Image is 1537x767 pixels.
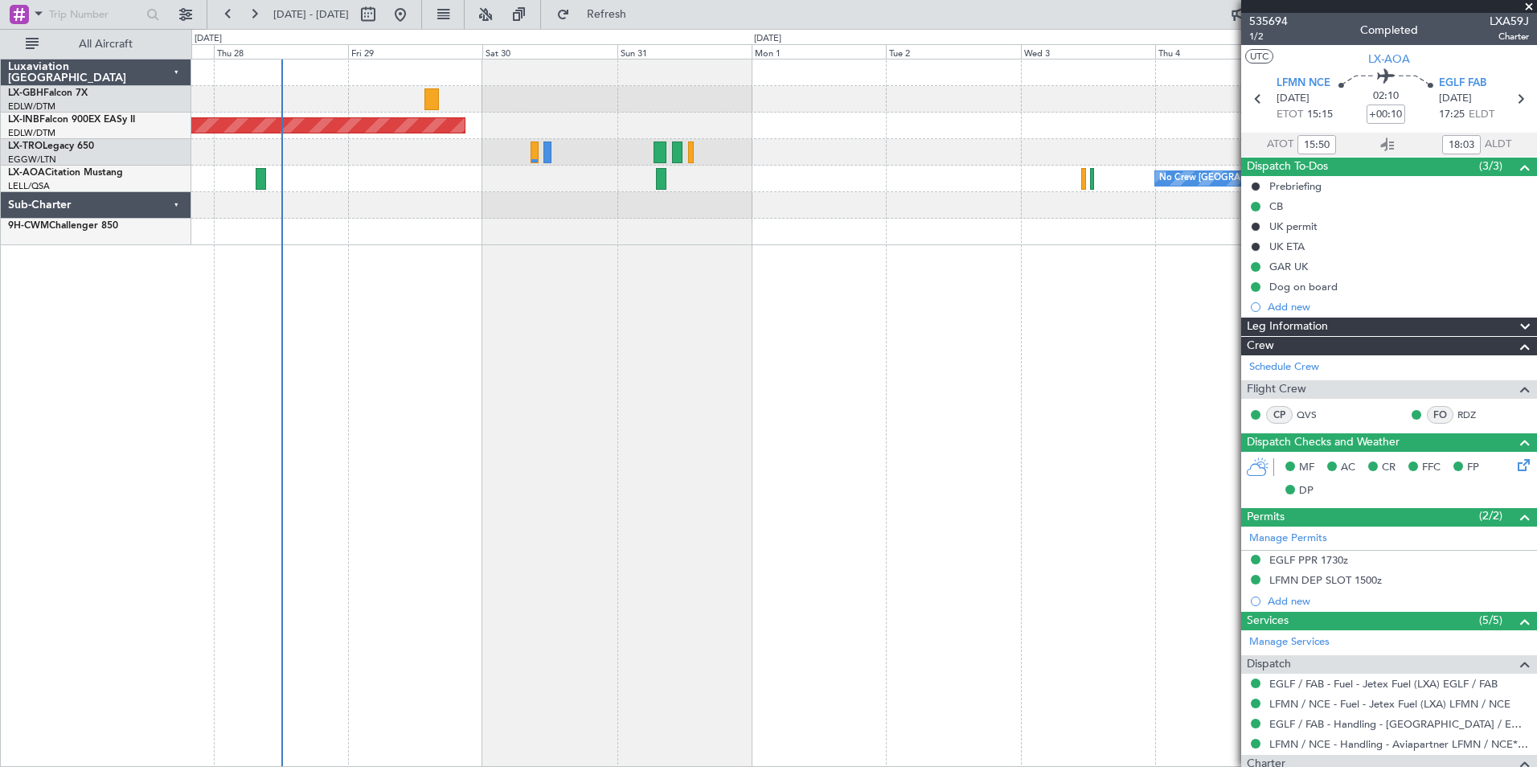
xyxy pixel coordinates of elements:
[1269,553,1348,567] div: EGLF PPR 1730z
[8,115,135,125] a: LX-INBFalcon 900EX EASy II
[18,31,174,57] button: All Aircraft
[1457,408,1494,422] a: RDZ
[1368,51,1410,68] span: LX-AOA
[1277,91,1310,107] span: [DATE]
[1269,737,1529,751] a: LFMN / NCE - Handling - Aviapartner LFMN / NCE*****MY HANDLING****
[1269,573,1382,587] div: LFMN DEP SLOT 1500z
[1268,300,1529,314] div: Add new
[1247,337,1274,355] span: Crew
[617,44,752,59] div: Sun 31
[1247,380,1306,399] span: Flight Crew
[1490,13,1529,30] span: LXA59J
[1373,88,1399,105] span: 02:10
[1485,137,1511,153] span: ALDT
[8,142,94,151] a: LX-TROLegacy 650
[1297,408,1333,422] a: QVS
[1245,49,1273,64] button: UTC
[1247,508,1285,527] span: Permits
[573,9,641,20] span: Refresh
[49,2,141,27] input: Trip Number
[1269,260,1308,273] div: GAR UK
[8,168,45,178] span: LX-AOA
[8,115,39,125] span: LX-INB
[1479,507,1502,524] span: (2/2)
[1249,359,1319,375] a: Schedule Crew
[1247,612,1289,630] span: Services
[1297,135,1336,154] input: --:--
[754,32,781,46] div: [DATE]
[42,39,170,50] span: All Aircraft
[8,127,55,139] a: EDLW/DTM
[8,221,49,231] span: 9H-CWM
[1269,697,1510,711] a: LFMN / NCE - Fuel - Jetex Fuel (LXA) LFMN / NCE
[8,154,56,166] a: EGGW/LTN
[1267,137,1293,153] span: ATOT
[1299,460,1314,476] span: MF
[1427,406,1453,424] div: FO
[886,44,1020,59] div: Tue 2
[752,44,886,59] div: Mon 1
[1360,22,1418,39] div: Completed
[1269,280,1338,293] div: Dog on board
[1439,107,1465,123] span: 17:25
[1307,107,1333,123] span: 15:15
[1269,179,1322,193] div: Prebriefing
[1442,135,1481,154] input: --:--
[1277,76,1330,92] span: LFMN NCE
[482,44,617,59] div: Sat 30
[8,88,88,98] a: LX-GBHFalcon 7X
[1341,460,1355,476] span: AC
[8,88,43,98] span: LX-GBH
[1155,44,1289,59] div: Thu 4
[1269,219,1318,233] div: UK permit
[1479,612,1502,629] span: (5/5)
[195,32,222,46] div: [DATE]
[1299,483,1314,499] span: DP
[1277,107,1303,123] span: ETOT
[8,168,123,178] a: LX-AOACitation Mustang
[8,100,55,113] a: EDLW/DTM
[549,2,646,27] button: Refresh
[1269,717,1529,731] a: EGLF / FAB - Handling - [GEOGRAPHIC_DATA] / EGLF / FAB
[1266,406,1293,424] div: CP
[1269,199,1283,213] div: CB
[1467,460,1479,476] span: FP
[1159,166,1340,191] div: No Crew [GEOGRAPHIC_DATA] (Dublin Intl)
[273,7,349,22] span: [DATE] - [DATE]
[1268,594,1529,608] div: Add new
[1269,677,1498,691] a: EGLF / FAB - Fuel - Jetex Fuel (LXA) EGLF / FAB
[1439,91,1472,107] span: [DATE]
[1247,318,1328,336] span: Leg Information
[1469,107,1494,123] span: ELDT
[8,142,43,151] span: LX-TRO
[1490,30,1529,43] span: Charter
[1422,460,1441,476] span: FFC
[8,180,50,192] a: LELL/QSA
[214,44,348,59] div: Thu 28
[1479,158,1502,174] span: (3/3)
[1247,655,1291,674] span: Dispatch
[1249,30,1288,43] span: 1/2
[1439,76,1486,92] span: EGLF FAB
[1249,634,1330,650] a: Manage Services
[1247,158,1328,176] span: Dispatch To-Dos
[1021,44,1155,59] div: Wed 3
[1269,240,1305,253] div: UK ETA
[1247,433,1400,452] span: Dispatch Checks and Weather
[1382,460,1396,476] span: CR
[8,221,118,231] a: 9H-CWMChallenger 850
[1249,13,1288,30] span: 535694
[348,44,482,59] div: Fri 29
[1249,531,1327,547] a: Manage Permits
